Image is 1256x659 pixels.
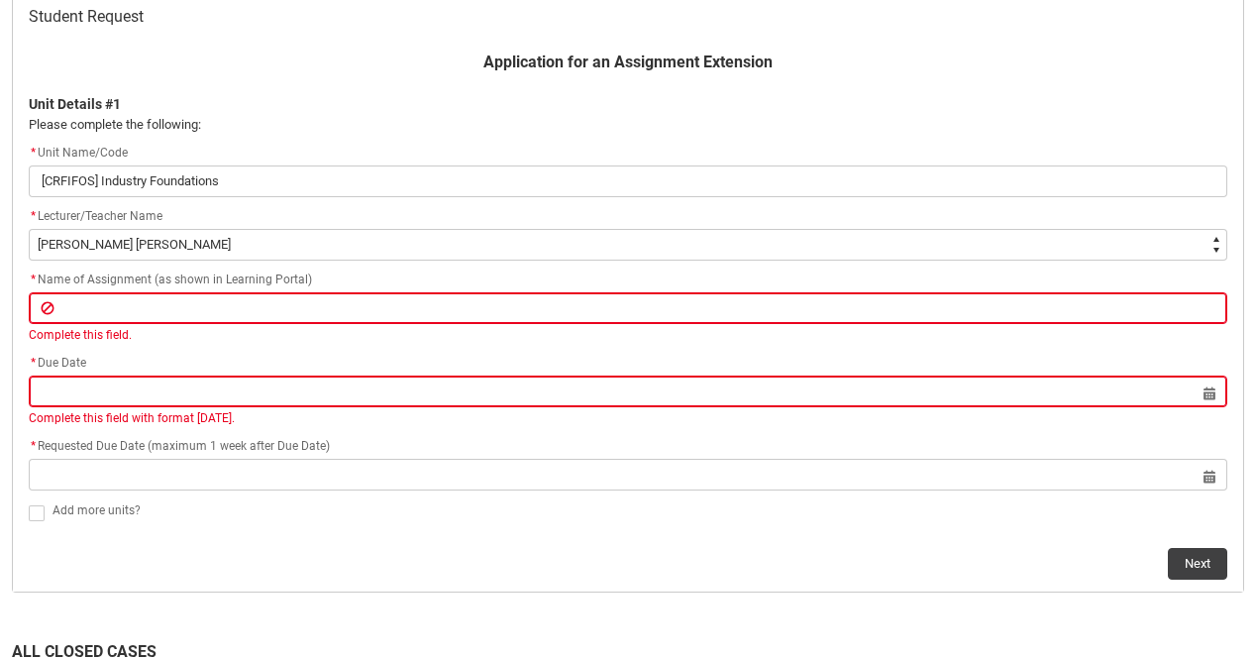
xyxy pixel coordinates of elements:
[29,273,312,286] span: Name of Assignment (as shown in Learning Portal)
[31,209,36,223] abbr: required
[29,326,1227,344] div: Complete this field.
[29,7,144,27] span: Student Request
[29,115,1227,135] p: Please complete the following:
[38,209,162,223] span: Lecturer/Teacher Name
[31,356,36,370] abbr: required
[29,409,1227,427] div: Complete this field with format [DATE].
[31,439,36,453] abbr: required
[29,146,128,160] span: Unit Name/Code
[1168,548,1227,580] button: Next
[31,146,36,160] abbr: required
[52,503,141,517] span: Add more units?
[31,273,36,286] abbr: required
[29,439,330,453] span: Requested Due Date (maximum 1 week after Due Date)
[29,96,121,112] b: Unit Details #1
[483,53,773,71] b: Application for an Assignment Extension
[29,356,86,370] span: Due Date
